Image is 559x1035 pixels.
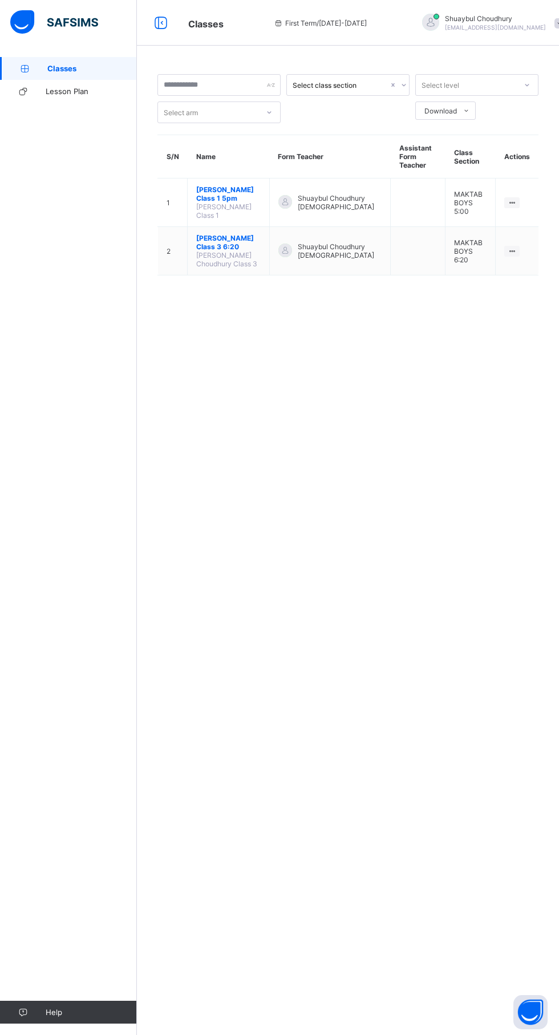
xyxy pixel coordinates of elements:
span: Classes [47,64,137,73]
span: MAKTAB BOYS 5:00 [454,190,483,216]
td: 1 [158,178,188,227]
div: Select arm [164,102,198,123]
span: Lesson Plan [46,87,137,96]
span: [EMAIL_ADDRESS][DOMAIN_NAME] [445,24,546,31]
button: Open asap [513,995,548,1029]
th: Name [188,135,270,178]
span: [PERSON_NAME] Class 1 5pm [196,185,261,202]
span: [PERSON_NAME] Class 1 [196,202,252,220]
img: safsims [10,10,98,34]
th: S/N [158,135,188,178]
span: Shuaybul Choudhury [DEMOGRAPHIC_DATA] [298,194,382,211]
span: Download [424,107,457,115]
span: [PERSON_NAME] Choudhury Class 3 [196,251,257,268]
div: Select level [422,74,459,96]
th: Assistant Form Teacher [391,135,445,178]
span: Help [46,1008,136,1017]
span: session/term information [274,19,367,27]
span: Shuaybul Choudhury [445,14,546,23]
th: Actions [496,135,538,178]
th: Class Section [445,135,496,178]
span: Shuaybul Choudhury [DEMOGRAPHIC_DATA] [298,242,382,259]
div: Select class section [293,81,388,90]
span: [PERSON_NAME] Class 3 6:20 [196,234,261,251]
td: 2 [158,227,188,275]
th: Form Teacher [269,135,390,178]
span: MAKTAB BOYS 6:20 [454,238,483,264]
span: Classes [188,18,224,30]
